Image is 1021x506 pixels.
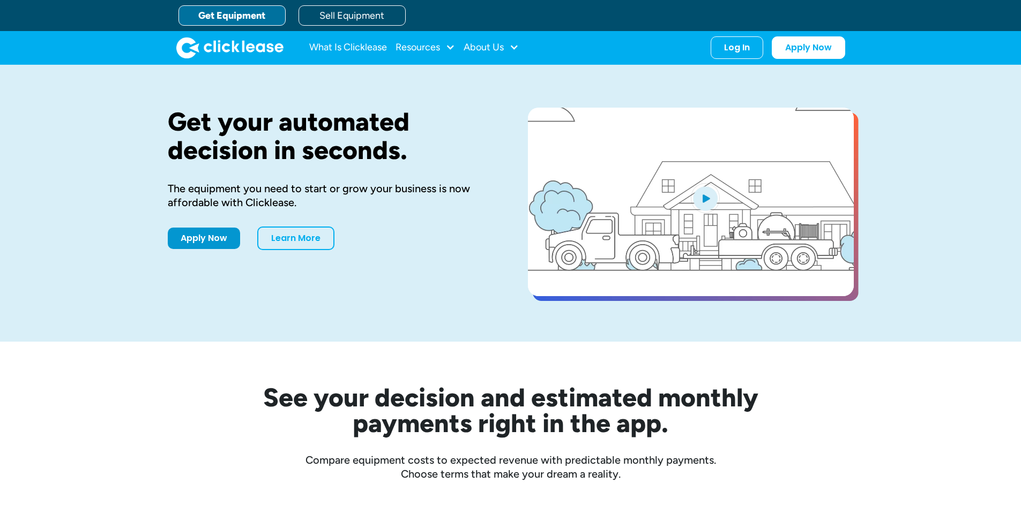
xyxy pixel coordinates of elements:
[168,228,240,249] a: Apply Now
[396,37,455,58] div: Resources
[178,5,286,26] a: Get Equipment
[772,36,845,59] a: Apply Now
[211,384,811,436] h2: See your decision and estimated monthly payments right in the app.
[168,108,494,164] h1: Get your automated decision in seconds.
[176,37,284,58] a: home
[724,42,750,53] div: Log In
[257,226,334,250] a: Learn More
[691,183,720,213] img: Blue play button logo on a light blue circular background
[168,182,494,209] div: The equipment you need to start or grow your business is now affordable with Clicklease.
[309,37,387,58] a: What Is Clicklease
[168,453,854,481] div: Compare equipment costs to expected revenue with predictable monthly payments. Choose terms that ...
[528,108,854,296] a: open lightbox
[176,37,284,58] img: Clicklease logo
[464,37,519,58] div: About Us
[299,5,406,26] a: Sell Equipment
